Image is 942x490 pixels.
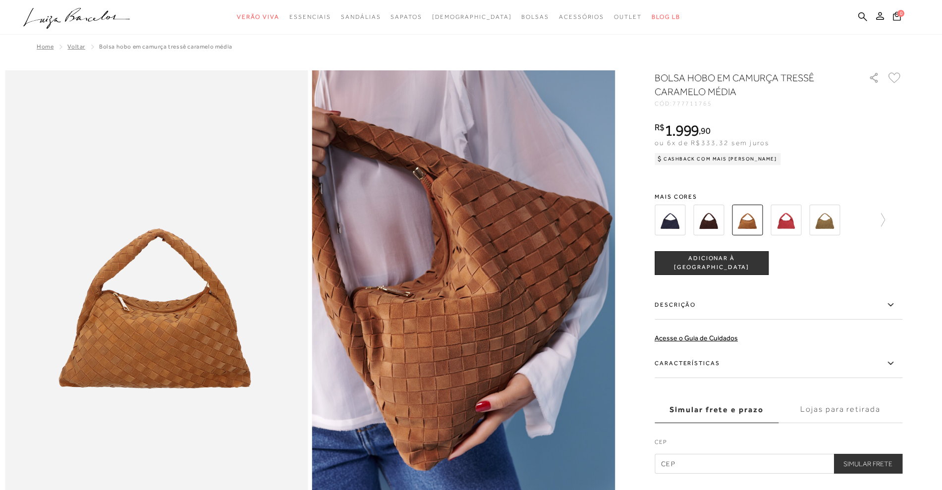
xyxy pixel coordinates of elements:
img: BOLSA HOBO EM CAMURÇA TRESSÊ CAFÉ MÉDIA [693,205,724,235]
span: Sandálias [341,13,381,20]
span: Acessórios [559,13,604,20]
label: Lojas para retirada [778,396,902,423]
a: categoryNavScreenReaderText [237,8,279,26]
span: 777711765 [672,100,712,107]
span: BOLSA HOBO EM CAMURÇA TRESSÊ CARAMELO MÉDIA [99,43,232,50]
input: CEP [655,454,902,474]
span: Mais cores [655,194,902,200]
a: categoryNavScreenReaderText [390,8,422,26]
a: categoryNavScreenReaderText [614,8,642,26]
a: categoryNavScreenReaderText [559,8,604,26]
button: 0 [890,11,904,24]
img: BOLSA HOBO EM CAMURÇA TRESSÊ AZUL NAVAL MÉDIA [655,205,685,235]
a: noSubCategoriesText [432,8,512,26]
label: CEP [655,437,902,451]
button: Simular Frete [833,454,902,474]
span: 90 [701,125,710,136]
a: Home [37,43,54,50]
a: Voltar [67,43,85,50]
span: 1.999 [665,121,699,139]
img: BOLSA HOBO EM CAMURÇA TRESSÊ PIMENTA MÉDIA [771,205,801,235]
i: , [699,126,710,135]
span: ADICIONAR À [GEOGRAPHIC_DATA] [655,254,768,272]
label: Características [655,349,902,378]
a: BLOG LB [652,8,680,26]
a: categoryNavScreenReaderText [521,8,549,26]
label: Descrição [655,291,902,320]
i: R$ [655,123,665,132]
button: ADICIONAR À [GEOGRAPHIC_DATA] [655,251,769,275]
a: categoryNavScreenReaderText [341,8,381,26]
span: Sapatos [390,13,422,20]
a: Acesse o Guia de Cuidados [655,334,738,342]
span: Essenciais [289,13,331,20]
span: BLOG LB [652,13,680,20]
img: BOLSA HOBO EM CAMURÇA TRESSÊ CARAMELO MÉDIA [732,205,763,235]
span: ou 6x de R$333,32 sem juros [655,139,769,147]
div: Cashback com Mais [PERSON_NAME] [655,153,781,165]
label: Simular frete e prazo [655,396,778,423]
span: Outlet [614,13,642,20]
img: BOLSA HOBO EM CAMURÇA TRESSÊ VERDE ASPARGO MÉDIA [809,205,840,235]
h1: BOLSA HOBO EM CAMURÇA TRESSÊ CARAMELO MÉDIA [655,71,840,99]
span: [DEMOGRAPHIC_DATA] [432,13,512,20]
span: Bolsas [521,13,549,20]
span: 0 [897,10,904,17]
span: Verão Viva [237,13,279,20]
a: categoryNavScreenReaderText [289,8,331,26]
div: CÓD: [655,101,853,107]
